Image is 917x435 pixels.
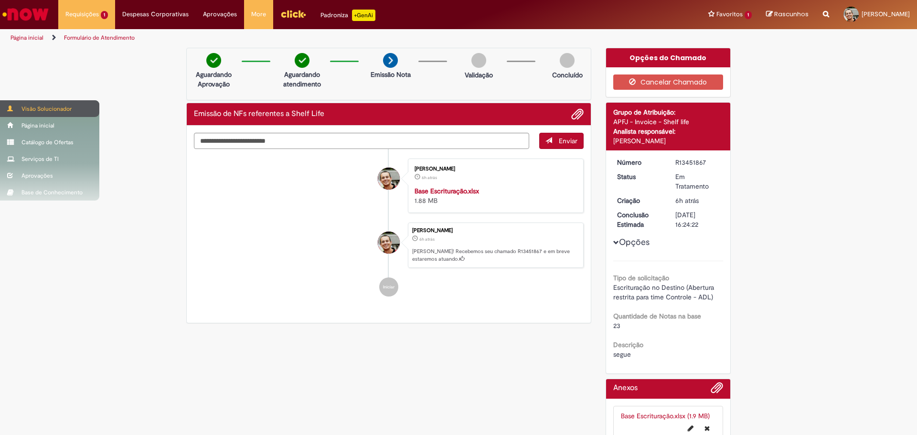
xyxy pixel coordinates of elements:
[613,340,643,349] b: Descrição
[378,168,400,190] div: Thomas Menoncello Fernandes
[613,107,724,117] div: Grupo de Atribuição:
[711,382,723,399] button: Adicionar anexos
[419,236,435,242] span: 6h atrás
[559,137,577,145] span: Enviar
[279,70,325,89] p: Aguardando atendimento
[613,283,716,301] span: Escrituração no Destino (Abertura restrita para time Controle - ADL)
[613,136,724,146] div: [PERSON_NAME]
[378,232,400,254] div: Thomas Menoncello Fernandes
[613,74,724,90] button: Cancelar Chamado
[412,248,578,263] p: [PERSON_NAME]! Recebemos seu chamado R13451867 e em breve estaremos atuando.
[1,5,50,24] img: ServiceNow
[560,53,575,68] img: img-circle-grey.png
[206,53,221,68] img: check-circle-green.png
[571,108,584,120] button: Adicionar anexos
[191,70,237,89] p: Aguardando Aprovação
[613,127,724,136] div: Analista responsável:
[552,70,583,80] p: Concluído
[675,158,720,167] div: R13451867
[419,236,435,242] time: 27/08/2025 11:24:18
[101,11,108,19] span: 1
[383,53,398,68] img: arrow-next.png
[295,53,309,68] img: check-circle-green.png
[675,196,699,205] time: 27/08/2025 11:24:18
[122,10,189,19] span: Despesas Corporativas
[675,196,699,205] span: 6h atrás
[613,350,631,359] span: segue
[194,110,324,118] h2: Emissão de NFs referentes a Shelf Life Histórico de tíquete
[415,187,479,195] a: Base Escrituração.xlsx
[613,117,724,127] div: APFJ - Invoice - Shelf life
[745,11,752,19] span: 1
[613,312,701,320] b: Quantidade de Notas na base
[7,29,604,47] ul: Trilhas de página
[194,223,584,268] li: Thomas Menoncello Fernandes
[64,34,135,42] a: Formulário de Atendimento
[320,10,375,21] div: Padroniza
[251,10,266,19] span: More
[675,196,720,205] div: 27/08/2025 11:24:18
[415,186,574,205] div: 1.88 MB
[774,10,809,19] span: Rascunhos
[194,133,529,149] textarea: Digite sua mensagem aqui...
[194,149,584,307] ul: Histórico de tíquete
[65,10,99,19] span: Requisições
[280,7,306,21] img: click_logo_yellow_360x200.png
[621,412,710,420] a: Base Escrituração.xlsx (1.9 MB)
[716,10,743,19] span: Favoritos
[610,196,669,205] dt: Criação
[675,210,720,229] div: [DATE] 16:24:22
[613,384,638,393] h2: Anexos
[606,48,731,67] div: Opções do Chamado
[422,175,437,180] span: 6h atrás
[412,228,578,233] div: [PERSON_NAME]
[352,10,375,21] p: +GenAi
[610,172,669,181] dt: Status
[613,321,620,330] span: 23
[415,166,574,172] div: [PERSON_NAME]
[766,10,809,19] a: Rascunhos
[539,133,584,149] button: Enviar
[610,158,669,167] dt: Número
[613,274,669,282] b: Tipo de solicitação
[465,70,493,80] p: Validação
[610,210,669,229] dt: Conclusão Estimada
[862,10,910,18] span: [PERSON_NAME]
[11,34,43,42] a: Página inicial
[371,70,411,79] p: Emissão Nota
[422,175,437,180] time: 27/08/2025 11:24:16
[203,10,237,19] span: Aprovações
[471,53,486,68] img: img-circle-grey.png
[675,172,720,191] div: Em Tratamento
